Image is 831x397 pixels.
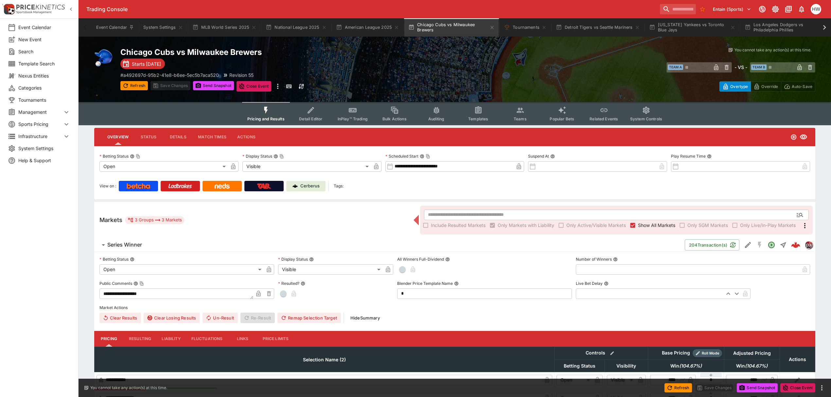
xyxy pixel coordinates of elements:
[789,238,802,251] a: abe04601-7965-45f5-8189-b83738338ba0
[445,257,450,262] button: All Winners Full-Dividend
[801,222,809,230] svg: More
[742,239,754,251] button: Edit Detail
[420,154,424,159] button: Scheduled StartCopy To Clipboard
[228,331,257,347] button: Links
[707,154,712,159] button: Play Resume Time
[557,362,603,370] span: Betting Status
[133,281,138,286] button: Public CommentsCopy To Clipboard
[203,313,238,323] button: Un-Result
[120,72,219,78] p: Copy To Clipboard
[18,109,62,115] span: Management
[139,281,144,286] button: Copy To Clipboard
[262,18,330,37] button: National League 2025
[18,145,70,152] span: System Settings
[431,222,486,229] span: Include Resulted Markets
[679,362,702,370] em: ( 104.67 %)
[659,349,693,357] div: Base Pricing
[94,238,685,251] button: Series Winner
[278,281,299,286] p: Resulted?
[242,161,371,172] div: Visible
[719,81,815,92] div: Start From
[791,240,800,250] img: logo-cerberus--red.svg
[86,6,657,13] div: Trading Console
[719,81,751,92] button: Overtype
[805,241,813,249] div: pricekinetics
[734,64,747,71] h6: - VS -
[18,96,70,103] span: Tournaments
[685,239,739,250] button: 204Transaction(s)
[528,153,549,159] p: Suspend At
[168,183,192,189] img: Ladbrokes
[237,81,272,92] button: Close Event
[498,222,554,229] span: Only Markets with Liability
[139,18,187,37] button: System Settings
[18,84,70,91] span: Categories
[781,81,815,92] button: Auto-Save
[102,129,134,145] button: Overview
[128,216,182,224] div: 3 Groups 3 Markets
[500,18,551,37] button: Tournaments
[397,256,444,262] p: All Winners Full-Dividend
[99,161,228,172] div: Open
[99,313,141,323] button: Clear Results
[188,18,261,37] button: MLB World Series 2025
[576,281,603,286] p: Live Bet Delay
[277,313,341,323] button: Remap Selection Target
[382,116,407,121] span: Bulk Actions
[18,36,70,43] span: New Event
[613,257,618,262] button: Number of Winners
[590,116,618,121] span: Related Events
[107,241,142,248] h6: Series Winner
[468,116,488,121] span: Templates
[811,4,821,14] div: Harrison Walker
[278,264,383,275] div: Visible
[756,3,768,15] button: Connected to PK
[99,303,810,313] label: Market Actions
[663,362,709,370] span: Win(104.67%)
[163,129,193,145] button: Details
[124,331,156,347] button: Resulting
[18,24,70,31] span: Event Calendar
[751,81,781,92] button: Override
[800,133,807,141] svg: Visible
[120,81,148,90] button: Refresh
[754,239,766,251] button: SGM Disabled
[132,60,161,67] p: Starts [DATE]
[761,83,778,90] p: Override
[709,4,755,14] button: Select Tenant
[668,64,683,70] span: Team A
[777,239,789,251] button: Straight
[127,183,150,189] img: Betcha
[794,209,806,221] button: Open
[428,116,444,121] span: Auditing
[796,3,807,15] button: Notifications
[274,154,278,159] button: Display StatusCopy To Clipboard
[346,313,384,323] button: HideSummary
[332,18,403,37] button: American League 2025
[671,153,706,159] p: Play Resume Time
[292,183,298,189] img: Cerberus
[18,157,70,164] span: Help & Support
[566,222,626,229] span: Only Active/Visible Markets
[229,72,254,78] p: Revision 55
[242,102,667,125] div: Event type filters
[664,383,692,392] button: Refresh
[99,153,129,159] p: Betting Status
[660,4,696,14] input: search
[92,18,138,37] button: Event Calendar
[2,3,15,16] img: PriceKinetics Logo
[338,116,368,121] span: InPlay™ Trading
[645,18,739,37] button: [US_STATE] Yankees vs Toronto Blue Jays
[99,256,129,262] p: Betting Status
[247,116,285,121] span: Pricing and Results
[232,129,261,145] button: Actions
[454,281,459,286] button: Blender Price Template Name
[737,383,778,392] button: Send Snapshot
[16,11,52,14] img: Sportsbook Management
[426,154,430,159] button: Copy To Clipboard
[730,83,748,90] p: Overtype
[257,183,271,189] img: TabNZ
[99,281,132,286] p: Public Comments
[134,129,163,145] button: Status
